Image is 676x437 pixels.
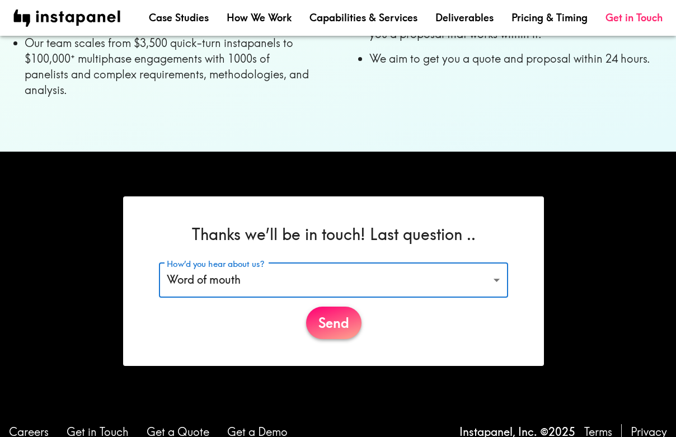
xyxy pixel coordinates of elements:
a: Capabilities & Services [309,11,417,25]
button: Send [306,307,362,339]
a: Deliverables [435,11,494,25]
h6: Thanks we’ll be in touch! Last question .. [159,223,508,245]
img: instapanel [13,10,120,27]
div: Word of mouth [159,263,508,298]
li: We aim to get you a quote and proposal within 24 hours. [369,51,660,67]
a: How We Work [227,11,292,25]
a: Get in Touch [605,11,663,25]
a: Pricing & Timing [511,11,588,25]
a: Case Studies [149,11,209,25]
label: How’d you hear about us? [167,258,264,270]
li: Our team scales from $3,500 quick-turn instapanels to $100,000ᐩ multiphase engagements with 1000s... [25,35,316,98]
